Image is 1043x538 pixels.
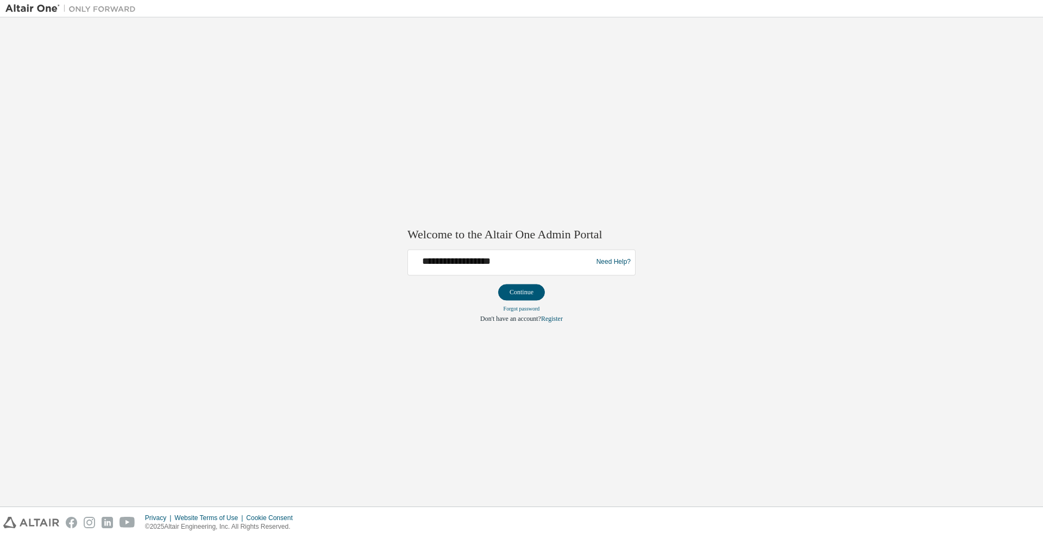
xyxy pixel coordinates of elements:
button: Continue [498,284,545,300]
img: altair_logo.svg [3,517,59,528]
h2: Welcome to the Altair One Admin Portal [407,227,636,243]
img: youtube.svg [120,517,135,528]
div: Privacy [145,514,174,522]
a: Need Help? [596,262,631,263]
a: Forgot password [504,306,540,312]
a: Register [541,315,563,322]
span: Don't have an account? [480,315,541,322]
img: facebook.svg [66,517,77,528]
div: Website Terms of Use [174,514,246,522]
div: Cookie Consent [246,514,299,522]
img: instagram.svg [84,517,95,528]
p: © 2025 Altair Engineering, Inc. All Rights Reserved. [145,522,299,531]
img: linkedin.svg [102,517,113,528]
img: Altair One [5,3,141,14]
